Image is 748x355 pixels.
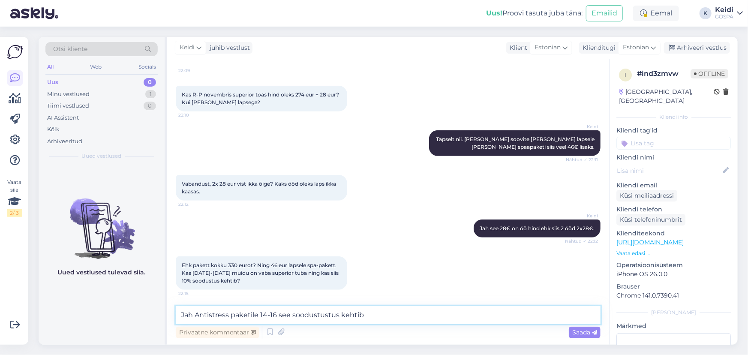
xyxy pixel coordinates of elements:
div: Uus [47,78,58,87]
p: Brauser [616,282,731,291]
b: Uus! [486,9,502,17]
div: Klient [506,43,527,52]
textarea: Jah Antistress paketile 14-16 see soodustustus kehtib [176,306,601,324]
div: 0 [144,78,156,87]
p: Uued vestlused tulevad siia. [58,268,146,277]
span: Otsi kliente [53,45,87,54]
p: Operatsioonisüsteem [616,261,731,270]
div: Arhiveeri vestlus [664,42,730,54]
input: Lisa nimi [617,166,721,175]
p: iPhone OS 26.0.0 [616,270,731,279]
p: Kliendi email [616,181,731,190]
div: Proovi tasuta juba täna: [486,8,583,18]
div: Arhiveeritud [47,137,82,146]
span: i [625,72,626,78]
p: Kliendi telefon [616,205,731,214]
span: Nähtud ✓ 22:11 [566,156,598,163]
div: Privaatne kommentaar [176,327,259,338]
span: Vabandust, 2x 28 eur vist ikka õige? Kaks ööd oleks laps ikka kaasas. [182,181,337,195]
div: Tiimi vestlused [47,102,89,110]
span: Ehk pakett kokku 330 eurot? Ning 46 eur lapsele spa-pakett. Kas [DATE]-[DATE] muidu on vaba super... [182,262,340,284]
button: Emailid [586,5,623,21]
span: 22:15 [178,290,210,297]
div: GOSPA [715,13,733,20]
div: Klienditugi [579,43,616,52]
span: 22:10 [178,112,210,118]
span: Jah see 28€ on öö hind ehk siis 2 ööd 2x28€. [480,225,595,232]
span: Uued vestlused [82,152,122,160]
span: Estonian [623,43,649,52]
p: Vaata edasi ... [616,250,731,257]
div: K [700,7,712,19]
p: Klienditeekond [616,229,731,238]
img: Askly Logo [7,44,23,60]
div: Küsi telefoninumbrit [616,214,685,226]
span: Estonian [535,43,561,52]
div: [GEOGRAPHIC_DATA], [GEOGRAPHIC_DATA] [619,87,714,105]
div: 1 [145,90,156,99]
span: 22:12 [178,201,210,208]
p: Chrome 141.0.7390.41 [616,291,731,300]
input: Lisa tag [616,137,731,150]
p: Märkmed [616,322,731,331]
div: Kõik [47,125,60,134]
div: Socials [137,61,158,72]
div: Vaata siia [7,178,22,217]
div: juhib vestlust [206,43,250,52]
span: Keidi [566,213,598,219]
div: Keidi [715,6,733,13]
span: Täpselt nii. [PERSON_NAME] soovite [PERSON_NAME] lapsele [PERSON_NAME] spaapaketi siis veel 46€ l... [436,136,596,150]
div: Minu vestlused [47,90,90,99]
span: Nähtud ✓ 22:12 [565,238,598,244]
span: Saada [572,328,597,336]
p: Kliendi tag'id [616,126,731,135]
span: 22:09 [178,67,210,74]
a: [URL][DOMAIN_NAME] [616,238,684,246]
div: Web [89,61,104,72]
span: Offline [691,69,728,78]
div: All [45,61,55,72]
span: Kas R-P novembris superior toas hind oleks 274 eur + 28 eur? Kui [PERSON_NAME] lapsega? [182,91,340,105]
div: Eemal [633,6,679,21]
div: AI Assistent [47,114,79,122]
a: KeidiGOSPA [715,6,743,20]
p: Kliendi nimi [616,153,731,162]
div: [PERSON_NAME] [616,309,731,316]
span: Keidi [566,123,598,130]
div: Küsi meiliaadressi [616,190,677,202]
img: No chats [39,183,165,260]
div: 0 [144,102,156,110]
div: Kliendi info [616,113,731,121]
div: # ind3zmvw [637,69,691,79]
div: 2 / 3 [7,209,22,217]
span: Keidi [180,43,195,52]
